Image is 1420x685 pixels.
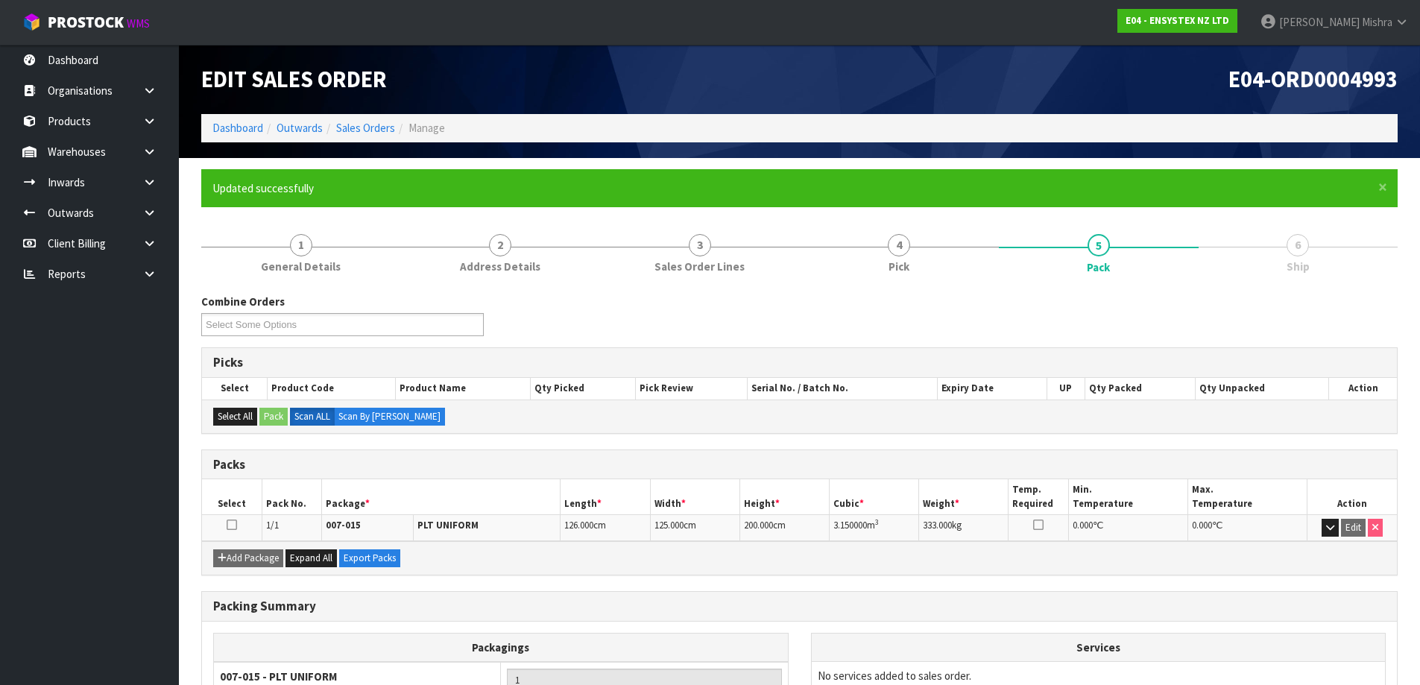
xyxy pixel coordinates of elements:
span: 5 [1088,234,1110,256]
th: UP [1047,378,1085,399]
span: × [1378,177,1387,198]
strong: PLT UNIFORM [417,519,479,531]
td: kg [919,515,1009,541]
span: General Details [261,259,341,274]
button: Export Packs [339,549,400,567]
span: 126.000 [564,519,593,531]
button: Pack [259,408,288,426]
th: Max. Temperature [1187,479,1307,514]
th: Qty Packed [1085,378,1195,399]
th: Services [812,634,1386,662]
th: Length [561,479,650,514]
th: Pack No. [262,479,321,514]
th: Expiry Date [938,378,1047,399]
strong: 007-015 [326,519,361,531]
th: Product Code [268,378,396,399]
th: Serial No. / Batch No. [748,378,938,399]
button: Select All [213,408,257,426]
a: E04 - ENSYSTEX NZ LTD [1117,9,1237,33]
span: Updated successfully [212,181,314,195]
span: 3 [689,234,711,256]
label: Scan By [PERSON_NAME] [334,408,445,426]
h3: Picks [213,356,1386,370]
td: cm [561,515,650,541]
td: m [830,515,919,541]
span: 200.000 [744,519,773,531]
th: Select [202,479,262,514]
span: Address Details [460,259,540,274]
button: Add Package [213,549,283,567]
span: 1 [290,234,312,256]
th: Qty Picked [531,378,636,399]
span: 0.000 [1192,519,1212,531]
td: cm [739,515,829,541]
th: Packagings [214,633,789,662]
a: Dashboard [212,121,263,135]
td: ℃ [1187,515,1307,541]
th: Cubic [830,479,919,514]
span: 6 [1287,234,1309,256]
strong: E04 - ENSYSTEX NZ LTD [1126,14,1229,27]
a: Sales Orders [336,121,395,135]
small: WMS [127,16,150,31]
td: cm [650,515,739,541]
th: Package [321,479,561,514]
span: [PERSON_NAME] [1279,15,1360,29]
span: 1/1 [266,519,279,531]
span: Sales Order Lines [654,259,745,274]
th: Action [1329,378,1397,399]
span: 3.150000 [833,519,867,531]
th: Temp. Required [1009,479,1068,514]
th: Action [1307,479,1397,514]
label: Scan ALL [290,408,335,426]
th: Min. Temperature [1068,479,1187,514]
span: Pick [889,259,909,274]
span: 333.000 [923,519,952,531]
span: E04-ORD0004993 [1228,65,1398,93]
span: 0.000 [1073,519,1093,531]
span: ProStock [48,13,124,32]
th: Width [650,479,739,514]
a: Outwards [277,121,323,135]
span: 2 [489,234,511,256]
th: Qty Unpacked [1195,378,1328,399]
span: 4 [888,234,910,256]
th: Weight [919,479,1009,514]
th: Pick Review [636,378,748,399]
sup: 3 [875,517,879,527]
label: Combine Orders [201,294,285,309]
span: Expand All [290,552,332,564]
span: Pack [1087,259,1110,275]
button: Expand All [285,549,337,567]
strong: 007-015 - PLT UNIFORM [220,669,337,684]
th: Height [739,479,829,514]
span: 125.000 [654,519,684,531]
span: Mishra [1362,15,1392,29]
img: cube-alt.png [22,13,41,31]
span: Manage [408,121,445,135]
td: ℃ [1068,515,1187,541]
span: Ship [1287,259,1310,274]
h3: Packs [213,458,1386,472]
th: Select [202,378,268,399]
th: Product Name [396,378,531,399]
h3: Packing Summary [213,599,1386,613]
button: Edit [1341,519,1366,537]
span: Edit Sales Order [201,65,387,93]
